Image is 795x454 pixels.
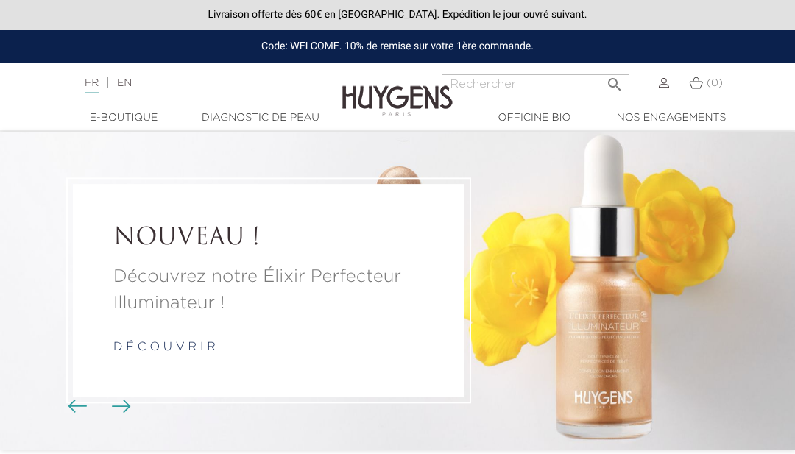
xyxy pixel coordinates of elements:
[603,110,740,126] a: Nos engagements
[117,78,132,88] a: EN
[77,74,320,92] div: |
[113,342,216,354] a: d é c o u v r i r
[74,396,121,418] div: Boutons du carrousel
[466,110,603,126] a: Officine Bio
[113,264,424,317] a: Découvrez notre Élixir Perfecteur Illuminateur !
[85,78,99,93] a: FR
[601,70,628,90] button: 
[707,78,723,88] span: (0)
[113,224,424,252] a: NOUVEAU !
[342,62,453,118] img: Huygens
[55,110,192,126] a: E-Boutique
[192,110,329,126] a: Diagnostic de peau
[606,71,623,89] i: 
[442,74,629,93] input: Rechercher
